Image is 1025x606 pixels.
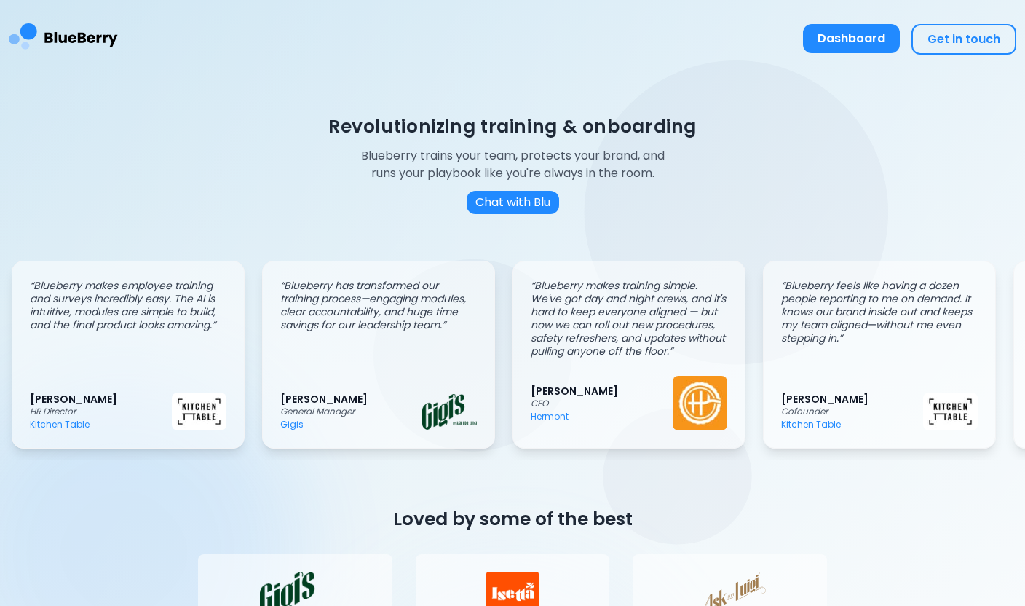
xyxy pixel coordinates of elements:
p: “ Blueberry makes training simple. We've got day and night crews, and it's hard to keep everyone ... [531,279,727,358]
img: Gigis logo [422,394,477,430]
h1: Revolutionizing training & onboarding [328,114,697,138]
button: Get in touch [911,24,1016,55]
p: “ Blueberry makes employee training and surveys incredibly easy. The AI is intuitive, modules are... [30,279,226,331]
p: Cofounder [781,406,923,417]
img: Hermont logo [673,376,727,430]
p: [PERSON_NAME] [30,393,172,406]
p: “ Blueberry has transformed our training process—engaging modules, clear accountability, and huge... [280,279,477,331]
h2: Loved by some of the best [198,507,827,531]
p: Gigis [280,419,422,430]
p: “ Blueberry feels like having a dozen people reporting to me on demand. It knows our brand inside... [781,279,978,345]
span: Get in touch [927,31,1000,47]
button: Chat with Blu [467,191,559,214]
p: Kitchen Table [30,419,172,430]
p: CEO [531,398,673,409]
p: General Manager [280,406,422,417]
img: BlueBerry Logo [9,12,118,66]
p: [PERSON_NAME] [280,393,422,406]
img: Kitchen Table logo [172,393,226,430]
p: Kitchen Table [781,419,923,430]
p: [PERSON_NAME] [781,393,923,406]
p: [PERSON_NAME] [531,385,673,398]
p: Hermont [531,411,673,422]
a: Dashboard [803,24,900,55]
button: Dashboard [803,24,900,53]
img: Kitchen Table logo [923,393,978,430]
p: Blueberry trains your team, protects your brand, and runs your playbook like you're always in the... [349,147,676,182]
p: HR Director [30,406,172,417]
